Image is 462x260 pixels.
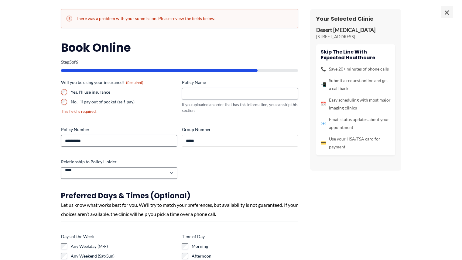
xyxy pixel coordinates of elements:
[316,34,395,40] p: [STREET_ADDRESS]
[71,99,177,105] label: No, I'll pay out of pocket (self-pay)
[321,120,326,127] span: 📧
[182,127,298,133] label: Group Number
[316,15,395,22] h3: Your Selected Clinic
[192,243,298,249] label: Morning
[316,27,395,34] p: Desert [MEDICAL_DATA]
[192,253,298,259] label: Afternoon
[61,159,177,165] label: Relationship to Policy Holder
[182,79,298,85] label: Policy Name
[61,127,177,133] label: Policy Number
[71,89,177,95] label: Yes, I'll use insurance
[61,191,298,200] h3: Preferred Days & Times (Optional)
[69,59,72,64] span: 5
[71,243,177,249] label: Any Weekday (M-F)
[71,253,177,259] label: Any Weekend (Sat/Sun)
[321,65,326,73] span: 📞
[321,116,391,131] li: Email status updates about your appointment
[321,49,391,61] h4: Skip the line with Expected Healthcare
[76,59,78,64] span: 6
[321,96,391,112] li: Easy scheduling with most major imaging clinics
[66,16,293,22] h2: There was a problem with your submission. Please review the fields below.
[321,77,391,92] li: Submit a request online and get a call back
[321,139,326,147] span: 💳
[61,79,143,85] legend: Will you be using your insurance?
[321,135,391,151] li: Use your HSA/FSA card for payment
[441,6,453,18] span: ×
[61,234,94,240] legend: Days of the Week
[61,200,298,218] div: Let us know what works best for you. We'll try to match your preferences, but availability is not...
[321,100,326,108] span: 📅
[321,81,326,88] span: 📲
[61,109,177,114] div: This field is required.
[321,65,391,73] li: Save 20+ minutes of phone calls
[61,40,298,55] h2: Book Online
[126,80,143,85] span: (Required)
[182,234,205,240] legend: Time of Day
[61,60,298,64] p: Step of
[182,102,298,113] div: If you uploaded an order that has this information, you can skip this section.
